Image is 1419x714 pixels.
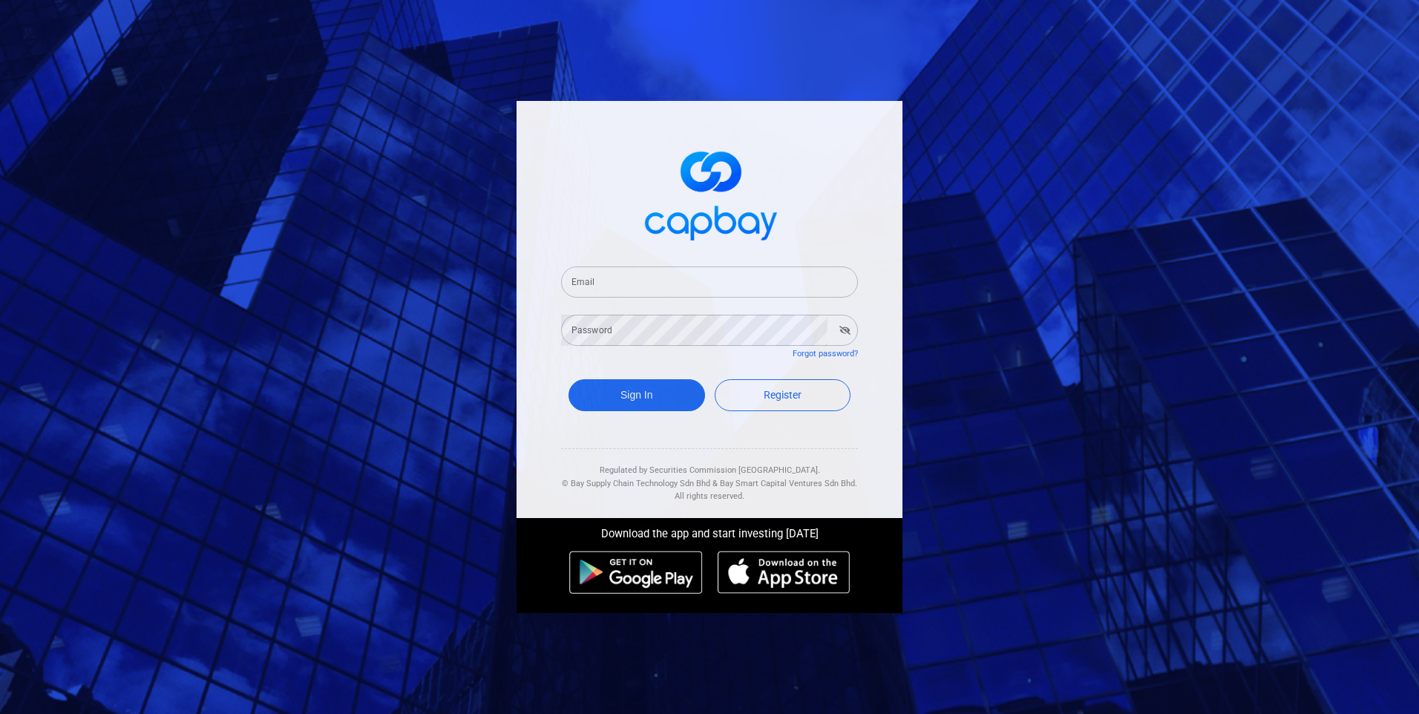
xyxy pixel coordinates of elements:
[718,551,850,594] img: ios
[568,379,705,411] button: Sign In
[715,379,851,411] a: Register
[635,138,784,249] img: logo
[764,389,802,401] span: Register
[793,349,858,358] a: Forgot password?
[561,449,858,503] div: Regulated by Securities Commission [GEOGRAPHIC_DATA]. & All rights reserved.
[562,479,710,488] span: © Bay Supply Chain Technology Sdn Bhd
[569,551,703,594] img: android
[505,518,914,543] div: Download the app and start investing [DATE]
[720,479,857,488] span: Bay Smart Capital Ventures Sdn Bhd.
